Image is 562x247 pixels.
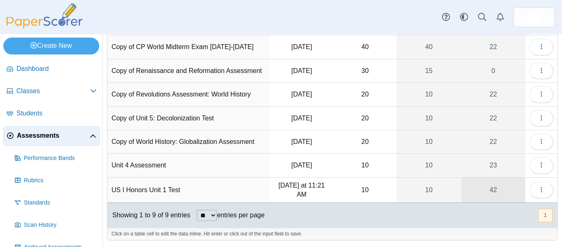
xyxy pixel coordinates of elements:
[24,176,97,185] span: Rubrics
[397,35,461,59] a: 40
[527,11,541,24] img: ps.3EkigzR8e34dNbR6
[3,59,100,79] a: Dashboard
[291,67,312,74] time: Sep 24, 2025 at 2:57 PM
[291,43,312,50] time: Jan 21, 2025 at 3:29 PM
[3,82,100,101] a: Classes
[334,59,397,83] td: 30
[12,193,100,213] a: Standards
[16,64,97,73] span: Dashboard
[24,199,97,207] span: Standards
[279,182,325,198] time: Oct 13, 2025 at 11:21 AM
[397,178,461,203] a: 10
[107,59,270,83] td: Copy of Renaissance and Reformation Assessment
[3,23,86,30] a: PaperScorer
[291,162,312,169] time: Mar 19, 2025 at 8:02 AM
[12,148,100,168] a: Performance Bands
[461,154,525,177] a: 23
[107,228,557,240] div: Click on a table cell to edit the data inline. Hit enter or click out of the input field to save.
[527,11,541,24] span: Carly Phillips
[107,203,190,228] div: Showing 1 to 9 of 9 entries
[397,83,461,106] a: 10
[334,35,397,59] td: 40
[291,91,312,98] time: Feb 13, 2025 at 8:58 AM
[461,130,525,153] a: 22
[217,212,265,219] label: entries per page
[291,138,312,145] time: May 29, 2025 at 7:24 AM
[461,107,525,130] a: 22
[334,83,397,106] td: 20
[491,8,509,26] a: Alerts
[12,171,100,191] a: Rubrics
[17,131,90,140] span: Assessments
[3,104,100,124] a: Students
[334,130,397,154] td: 20
[3,126,100,146] a: Assessments
[397,107,461,130] a: 10
[107,178,270,203] td: US I Honors Unit 1 Test
[24,221,97,229] span: Scan History
[12,215,100,235] a: Scan History
[461,59,525,82] a: 0
[24,154,97,162] span: Performance Bands
[107,154,270,177] td: Unit 4 Assessment
[461,178,525,203] a: 42
[107,130,270,154] td: Copy of World History: Globalization Assessment
[397,59,461,82] a: 15
[461,83,525,106] a: 22
[107,107,270,130] td: Copy of Unit 5: Decolonization Test
[107,83,270,106] td: Copy of Revolutions Assessment: World History
[513,7,555,27] a: ps.3EkigzR8e34dNbR6
[461,35,525,59] a: 22
[397,154,461,177] a: 10
[334,178,397,203] td: 10
[291,115,312,122] time: Apr 30, 2025 at 10:28 AM
[538,209,553,222] button: 1
[3,3,86,28] img: PaperScorer
[16,87,90,96] span: Classes
[16,109,97,118] span: Students
[334,154,397,177] td: 10
[537,209,553,222] nav: pagination
[334,107,397,130] td: 20
[3,38,99,54] a: Create New
[397,130,461,153] a: 10
[107,35,270,59] td: Copy of CP World Midterm Exam [DATE]-[DATE]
